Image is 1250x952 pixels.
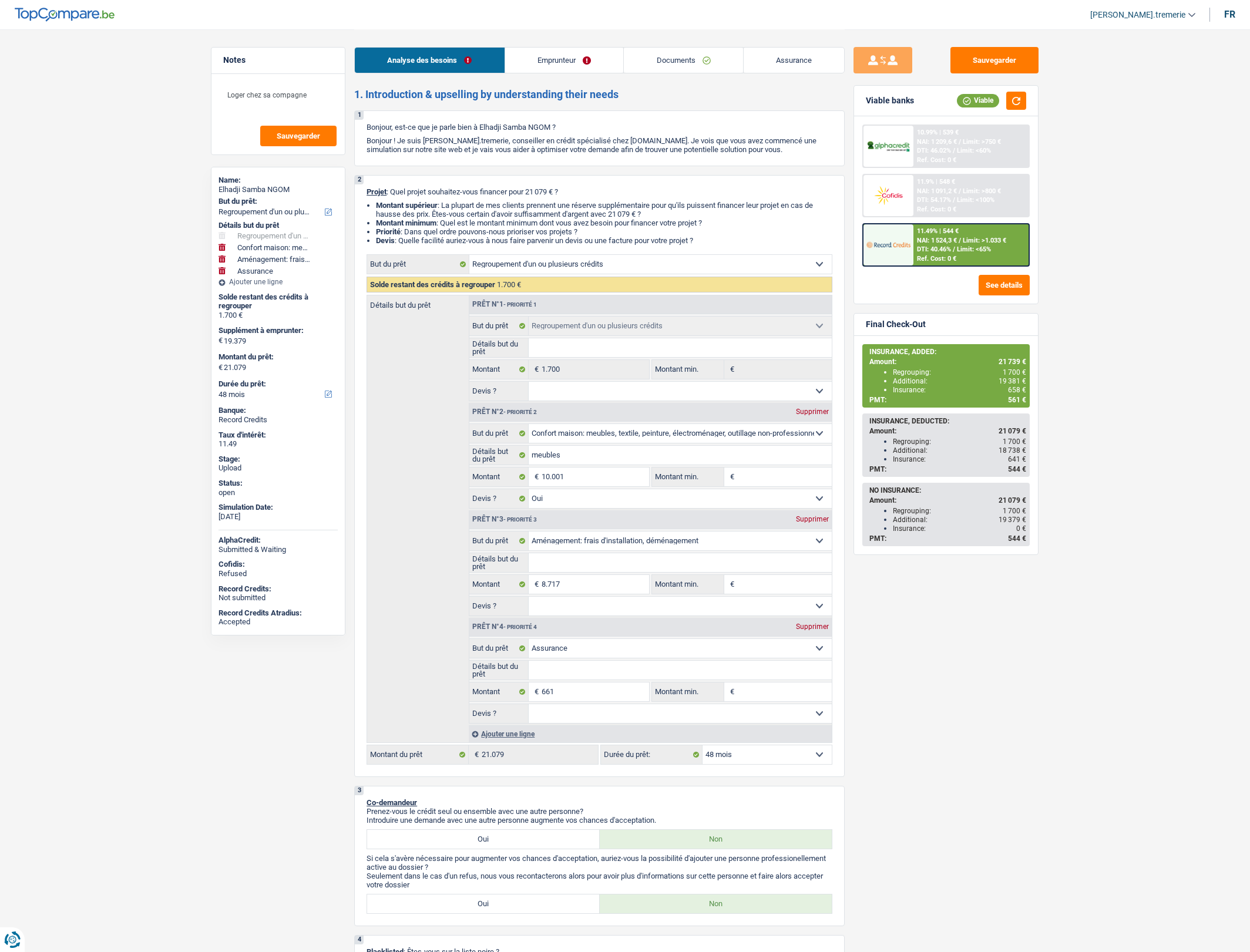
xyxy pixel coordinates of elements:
label: Oui [367,894,600,913]
span: / [953,147,955,154]
label: Durée du prêt: [601,745,703,764]
div: Prêt n°4 [469,623,540,631]
div: 10.99% | 539 € [917,129,959,136]
a: [PERSON_NAME].tremerie [1081,5,1195,25]
span: Limit: <60% [957,147,991,154]
label: Devis ? [469,382,529,401]
img: TopCompare Logo [15,8,115,22]
div: open [219,488,338,497]
span: 561 € [1008,396,1026,404]
span: € [529,682,542,701]
span: € [724,467,737,486]
label: Montant du prêt [367,745,469,764]
div: INSURANCE, DEDUCTED: [869,417,1026,425]
span: 21 079 € [999,496,1026,504]
div: Banque: [219,406,338,415]
div: Insurance: [893,524,1026,533]
li: : Dans quel ordre pouvons-nous prioriser vos projets ? [376,227,832,236]
div: Upload [219,463,338,473]
span: DTI: 40.46% [917,245,951,253]
p: Si cela s'avère nécessaire pour augmenter vos chances d'acceptation, auriez-vous la possibilité d... [367,854,832,872]
h2: 1. Introduction & upselling by understanding their needs [354,88,845,101]
label: But du prêt [469,531,529,550]
li: : Quelle facilité auriez-vous à nous faire parvenir un devis ou une facture pour votre projet ? [376,236,832,245]
span: Limit: <65% [957,245,991,253]
div: Cofidis: [219,560,338,569]
span: NAI: 1 091,2 € [917,187,957,195]
div: Prêt n°1 [469,301,540,308]
span: 21 739 € [999,358,1026,366]
label: Devis ? [469,704,529,723]
a: Emprunteur [505,48,624,73]
label: But du prêt [469,424,529,443]
p: : Quel projet souhaitez-vous financer pour 21 079 € ? [367,187,832,196]
label: Montant [469,682,529,701]
div: 1 [355,111,364,120]
span: NAI: 1 524,3 € [917,237,957,244]
div: Status: [219,479,338,488]
span: 1 700 € [1003,438,1026,446]
label: Montant du prêt: [219,352,335,362]
span: € [529,360,542,379]
div: 2 [355,176,364,184]
span: Solde restant des crédits à regrouper [370,280,495,289]
span: DTI: 46.02% [917,147,951,154]
li: : La plupart de mes clients prennent une réserve supplémentaire pour qu'ils puissent financer leu... [376,201,832,218]
img: AlphaCredit [866,140,910,153]
span: 1 700 € [1003,507,1026,515]
div: PMT: [869,534,1026,543]
strong: Montant minimum [376,218,436,227]
div: NO INSURANCE: [869,486,1026,494]
label: Détails but du prêt [469,661,529,679]
label: But du prêt [469,317,529,335]
div: 11.49 [219,439,338,449]
label: Montant [469,360,529,379]
p: Bonjour, est-ce que je parle bien à Elhadji Samba NGOM ? [367,123,832,132]
label: Détails but du prêt [367,295,469,309]
div: Elhadji Samba NGOM [219,185,338,194]
div: Supprimer [793,516,832,523]
span: 21 079 € [999,427,1026,435]
strong: Montant supérieur [376,201,438,210]
a: Assurance [744,48,845,73]
div: Additional: [893,516,1026,524]
div: Record Credits Atradius: [219,608,338,618]
div: 1.700 € [219,311,338,320]
div: Ajouter une ligne [469,725,832,742]
span: 0 € [1016,524,1026,533]
span: € [724,575,737,594]
div: Prêt n°2 [469,408,540,416]
div: 4 [355,936,364,944]
div: INSURANCE, ADDED: [869,348,1026,356]
strong: Priorité [376,227,401,236]
div: Ajouter une ligne [219,278,338,286]
button: Sauvegarder [950,47,1039,73]
img: Cofidis [866,184,910,206]
div: Amount: [869,496,1026,504]
div: Final Check-Out [866,319,926,329]
span: 544 € [1008,465,1026,473]
label: Durée du prêt: [219,379,335,389]
label: Supplément à emprunter: [219,326,335,335]
span: Limit: >750 € [963,138,1001,146]
span: Projet [367,187,387,196]
span: [PERSON_NAME].tremerie [1090,10,1185,20]
div: Name: [219,176,338,185]
div: Regrouping: [893,507,1026,515]
span: / [959,138,961,146]
div: Additional: [893,377,1026,385]
div: Solde restant des crédits à regrouper [219,292,338,311]
label: Montant [469,575,529,594]
div: [DATE] [219,512,338,522]
span: € [724,682,737,701]
div: fr [1224,9,1235,20]
div: Accepted [219,617,338,627]
div: Viable banks [866,96,914,106]
a: Documents [624,48,743,73]
span: NAI: 1 209,6 € [917,138,957,146]
label: But du prêt: [219,197,335,206]
label: Détails but du prêt [469,553,529,572]
span: € [529,575,542,594]
div: Ref. Cost: 0 € [917,255,956,263]
span: € [724,360,737,379]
